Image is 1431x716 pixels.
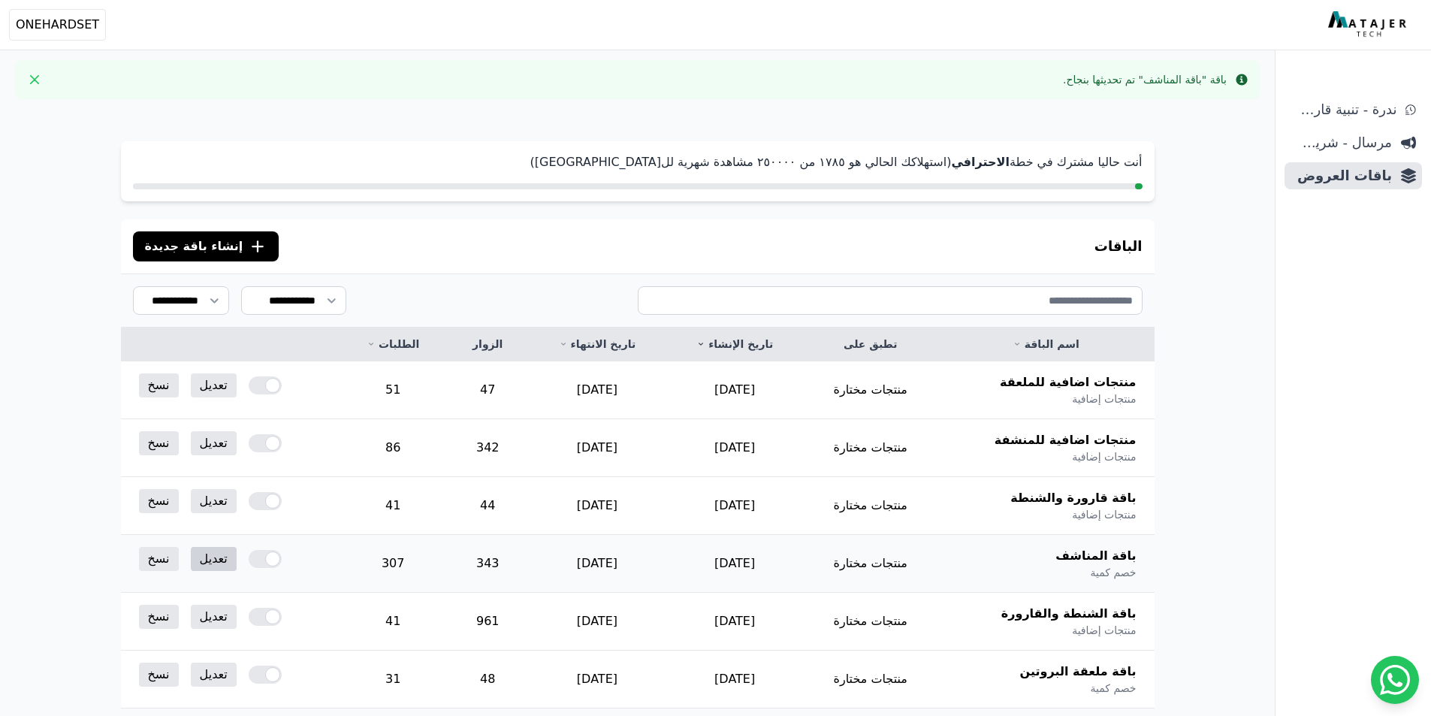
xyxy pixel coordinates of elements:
[191,431,237,455] a: تعديل
[23,68,47,92] button: Close
[1072,507,1136,522] span: منتجات إضافية
[139,431,179,455] a: نسخ
[339,361,447,419] td: 51
[666,419,804,477] td: [DATE]
[528,419,666,477] td: [DATE]
[666,361,804,419] td: [DATE]
[1291,165,1392,186] span: باقات العروض
[191,663,237,687] a: تعديل
[1001,605,1137,623] span: باقة الشنطة والقارورة
[1063,72,1227,87] div: باقة "باقة المناشف" تم تحديثها بنجاح.
[133,153,1143,171] p: أنت حاليا مشترك في خطة (استهلاكك الحالي هو ١٧٨٥ من ٢٥۰۰۰۰ مشاهدة شهرية لل[GEOGRAPHIC_DATA])
[339,477,447,535] td: 41
[666,535,804,593] td: [DATE]
[666,477,804,535] td: [DATE]
[684,337,786,352] a: تاريخ الإنشاء
[139,605,179,629] a: نسخ
[528,361,666,419] td: [DATE]
[1000,373,1136,391] span: منتجات اضافية للملعقة
[139,663,179,687] a: نسخ
[16,16,99,34] span: ONEHARDSET
[447,477,528,535] td: 44
[528,477,666,535] td: [DATE]
[447,419,528,477] td: 342
[666,593,804,651] td: [DATE]
[1291,132,1392,153] span: مرسال - شريط دعاية
[139,373,179,397] a: نسخ
[528,651,666,708] td: [DATE]
[191,605,237,629] a: تعديل
[804,651,937,708] td: منتجات مختارة
[804,328,937,361] th: تطبق على
[339,419,447,477] td: 86
[447,593,528,651] td: 961
[191,547,237,571] a: تعديل
[1072,623,1136,638] span: منتجات إضافية
[995,431,1137,449] span: منتجات اضافية للمنشفة
[1020,663,1137,681] span: باقة ملعقة البروتين
[447,361,528,419] td: 47
[1010,489,1136,507] span: باقة قارورة والشنطة
[145,237,243,255] span: إنشاء باقة جديدة
[1328,11,1410,38] img: MatajerTech Logo
[804,593,937,651] td: منتجات مختارة
[546,337,648,352] a: تاريخ الانتهاء
[1291,99,1396,120] span: ندرة - تنبية قارب علي النفاذ
[1055,547,1136,565] span: باقة المناشف
[357,337,429,352] a: الطلبات
[528,535,666,593] td: [DATE]
[1090,681,1136,696] span: خصم كمية
[139,547,179,571] a: نسخ
[1072,391,1136,406] span: منتجات إضافية
[447,651,528,708] td: 48
[339,651,447,708] td: 31
[528,593,666,651] td: [DATE]
[191,373,237,397] a: تعديل
[447,328,528,361] th: الزوار
[339,593,447,651] td: 41
[804,419,937,477] td: منتجات مختارة
[1090,565,1136,580] span: خصم كمية
[133,231,279,261] button: إنشاء باقة جديدة
[1094,236,1143,257] h3: الباقات
[139,489,179,513] a: نسخ
[956,337,1137,352] a: اسم الباقة
[804,477,937,535] td: منتجات مختارة
[804,535,937,593] td: منتجات مختارة
[339,535,447,593] td: 307
[9,9,106,41] button: ONEHARDSET
[804,361,937,419] td: منتجات مختارة
[1072,449,1136,464] span: منتجات إضافية
[666,651,804,708] td: [DATE]
[951,155,1010,169] strong: الاحترافي
[447,535,528,593] td: 343
[191,489,237,513] a: تعديل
